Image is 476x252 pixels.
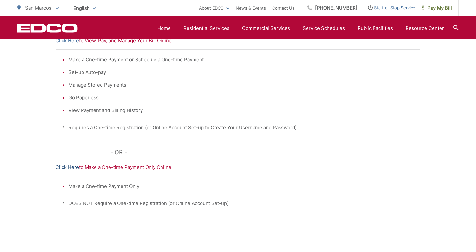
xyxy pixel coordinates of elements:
[69,56,414,63] li: Make a One-time Payment or Schedule a One-time Payment
[69,94,414,102] li: Go Paperless
[62,124,414,131] p: * Requires a One-time Registration (or Online Account Set-up to Create Your Username and Password)
[406,24,444,32] a: Resource Center
[25,5,51,11] span: San Marcos
[358,24,393,32] a: Public Facilities
[56,37,420,44] p: to View, Pay, and Manage Your Bill Online
[422,4,452,12] span: Pay My Bill
[56,163,420,171] p: to Make a One-time Payment Only Online
[69,182,414,190] li: Make a One-time Payment Only
[69,107,414,114] li: View Payment and Billing History
[69,69,414,76] li: Set-up Auto-pay
[157,24,171,32] a: Home
[17,24,78,33] a: EDCD logo. Return to the homepage.
[56,163,79,171] a: Click Here
[199,4,229,12] a: About EDCO
[303,24,345,32] a: Service Schedules
[242,24,290,32] a: Commercial Services
[110,148,421,157] p: - OR -
[69,81,414,89] li: Manage Stored Payments
[62,200,414,207] p: * DOES NOT Require a One-time Registration (or Online Account Set-up)
[69,3,101,14] span: English
[183,24,229,32] a: Residential Services
[236,4,266,12] a: News & Events
[56,37,79,44] a: Click Here
[272,4,294,12] a: Contact Us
